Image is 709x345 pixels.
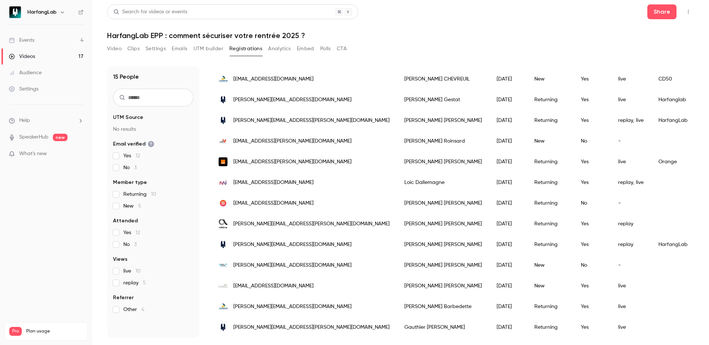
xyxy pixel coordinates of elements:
span: What's new [19,150,47,158]
div: No [573,193,611,214]
button: Top Bar Actions [682,6,694,18]
div: replay, live [611,110,651,131]
div: live [611,317,651,338]
span: [PERSON_NAME][EMAIL_ADDRESS][PERSON_NAME][DOMAIN_NAME] [233,117,390,124]
p: No results [113,126,193,133]
div: New [527,69,573,89]
div: Returning [527,296,573,317]
span: Plan usage [26,328,83,334]
img: weelogic.bzh [219,199,227,208]
span: [PERSON_NAME][EMAIL_ADDRESS][DOMAIN_NAME] [233,96,352,104]
h6: HarfangLab [27,8,56,16]
span: replay [123,279,146,287]
span: Attended [113,217,138,225]
div: Returning [527,110,573,131]
span: [EMAIL_ADDRESS][DOMAIN_NAME] [233,75,314,83]
div: [DATE] [489,317,527,338]
button: CTA [337,43,347,55]
img: HarfangLab [9,6,21,18]
section: facet-groups [113,114,193,313]
div: [PERSON_NAME] Gestat [397,89,489,110]
img: correze.fr [219,281,227,290]
span: Member type [113,179,147,186]
div: Yes [573,276,611,296]
img: valdoise.fr [219,137,227,146]
span: 10 [151,192,156,197]
span: No [123,164,137,171]
span: Yes [123,229,140,236]
div: [DATE] [489,172,527,193]
span: 5 [138,204,141,209]
div: HarfangLab [651,110,704,131]
div: [DATE] [489,193,527,214]
span: [PERSON_NAME][EMAIL_ADDRESS][DOMAIN_NAME] [233,241,352,249]
div: Returning [527,214,573,234]
div: Yes [573,296,611,317]
span: 10 [136,269,141,274]
div: CD50 [651,69,704,89]
span: [EMAIL_ADDRESS][DOMAIN_NAME] [233,199,314,207]
div: [DATE] [489,89,527,110]
div: Yes [573,234,611,255]
div: Returning [527,172,573,193]
div: Yes [573,151,611,172]
div: Returning [527,193,573,214]
span: 3 [134,242,137,247]
div: [PERSON_NAME] [PERSON_NAME] [397,276,489,296]
div: Yes [573,110,611,131]
div: [DATE] [489,151,527,172]
h1: 15 People [113,72,139,81]
div: Yes [573,89,611,110]
button: Share [647,4,677,19]
div: No [573,131,611,151]
h1: HarfangLab EPP : comment sécuriser votre rentrée 2025 ? [107,31,694,40]
div: Yes [573,214,611,234]
button: Registrations [229,43,262,55]
div: [DATE] [489,214,527,234]
div: Events [9,37,34,44]
span: [PERSON_NAME][EMAIL_ADDRESS][DOMAIN_NAME] [233,262,352,269]
img: manche.fr [219,302,227,311]
div: [PERSON_NAME] [PERSON_NAME] [397,214,489,234]
div: [DATE] [489,234,527,255]
span: [EMAIL_ADDRESS][PERSON_NAME][DOMAIN_NAME] [233,137,352,145]
div: [PERSON_NAME] Roinsard [397,131,489,151]
div: Loic Dallemagne [397,172,489,193]
div: replay [611,234,651,255]
iframe: Noticeable Trigger [75,151,83,157]
div: live [611,276,651,296]
span: 12 [136,230,140,235]
div: [DATE] [489,69,527,89]
button: Clips [127,43,140,55]
div: Returning [527,317,573,338]
div: Yes [573,172,611,193]
img: sfr.com [219,219,227,229]
span: Returning [123,191,156,198]
button: UTM builder [193,43,223,55]
div: Returning [527,234,573,255]
span: 4 [141,307,144,312]
button: Analytics [268,43,291,55]
span: Referrer [113,294,134,301]
span: [EMAIL_ADDRESS][PERSON_NAME][DOMAIN_NAME] [233,158,352,166]
a: SpeakerHub [19,133,48,141]
div: live [611,296,651,317]
img: harfanglab.fr [219,95,227,104]
button: Emails [172,43,187,55]
div: Settings [9,85,38,93]
span: 5 [143,280,146,286]
span: live [123,267,141,275]
div: [PERSON_NAME] CHEVREUIL [397,69,489,89]
img: harfanglab.fr [219,240,227,249]
span: [PERSON_NAME][EMAIL_ADDRESS][PERSON_NAME][DOMAIN_NAME] [233,220,390,228]
span: New [123,202,141,210]
div: replay [611,214,651,234]
div: [DATE] [489,276,527,296]
div: Yes [573,69,611,89]
img: harfanglab.fr [219,323,227,332]
div: [DATE] [489,296,527,317]
button: Video [107,43,121,55]
div: Harfanglab [651,89,704,110]
div: New [527,276,573,296]
span: Pro [9,327,22,336]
